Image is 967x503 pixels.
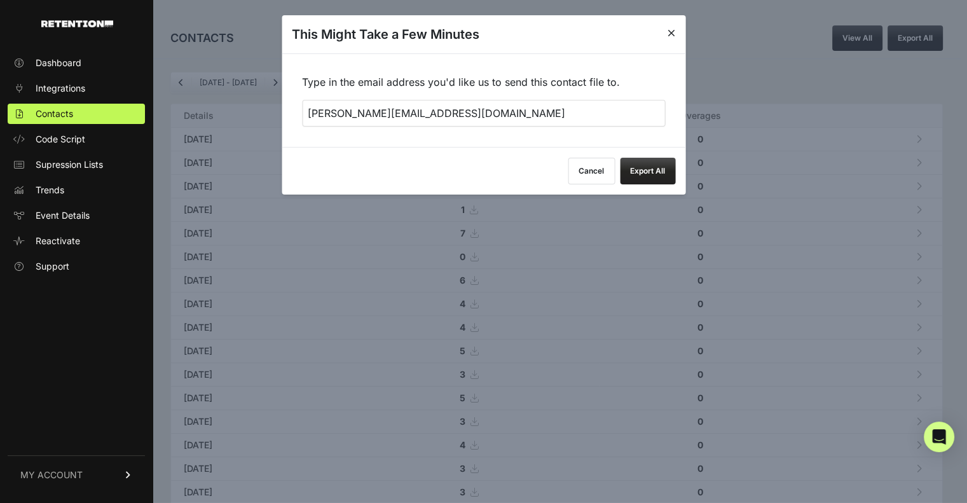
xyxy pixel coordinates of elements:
button: Cancel [568,158,615,184]
span: Supression Lists [36,158,103,171]
img: Retention.com [41,20,113,27]
span: Code Script [36,133,85,146]
span: Reactivate [36,235,80,247]
a: Contacts [8,104,145,124]
span: Dashboard [36,57,81,69]
a: Dashboard [8,53,145,73]
div: Open Intercom Messenger [924,422,954,452]
a: Supression Lists [8,155,145,175]
span: Integrations [36,82,85,95]
a: Code Script [8,129,145,149]
span: Support [36,260,69,273]
span: Trends [36,184,64,196]
span: Event Details [36,209,90,222]
span: MY ACCOUNT [20,469,83,481]
div: Type in the email address you'd like us to send this contact file to. [282,53,685,147]
input: + Add recipient [302,100,665,127]
a: Support [8,256,145,277]
a: Trends [8,180,145,200]
span: Contacts [36,107,73,120]
a: Reactivate [8,231,145,251]
a: MY ACCOUNT [8,455,145,494]
h3: This Might Take a Few Minutes [292,25,479,43]
a: Integrations [8,78,145,99]
button: Export All [620,158,675,184]
a: Event Details [8,205,145,226]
